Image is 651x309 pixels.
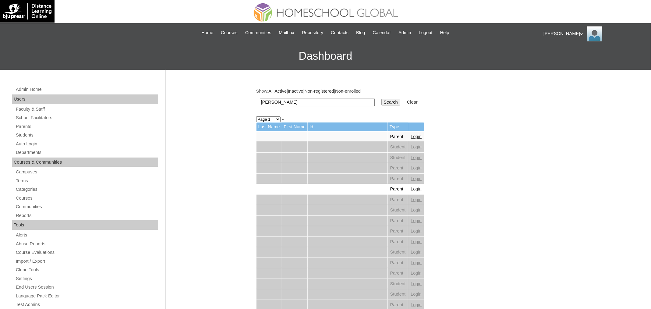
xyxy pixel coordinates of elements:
[411,176,422,181] a: Login
[257,123,282,131] td: Last Name
[15,231,158,239] a: Alerts
[411,218,422,223] a: Login
[398,29,411,36] span: Admin
[370,29,394,36] a: Calendar
[373,29,391,36] span: Calendar
[543,26,645,41] div: [PERSON_NAME]
[411,239,422,244] a: Login
[411,144,422,149] a: Login
[282,117,284,122] a: »
[308,123,387,131] td: Id
[388,174,408,184] td: Parent
[282,123,308,131] td: First Name
[353,29,368,36] a: Blog
[15,203,158,211] a: Communities
[15,249,158,256] a: Course Evaluations
[411,155,422,160] a: Login
[388,247,408,257] td: Student
[198,29,216,36] a: Home
[245,29,271,36] span: Communities
[381,99,400,105] input: Search
[388,142,408,152] td: Student
[587,26,602,41] img: Ariane Ebuen
[411,197,422,202] a: Login
[411,250,422,254] a: Login
[15,86,158,93] a: Admin Home
[299,29,326,36] a: Repository
[15,266,158,274] a: Clone Tools
[15,301,158,308] a: Test Admins
[15,257,158,265] a: Import / Export
[268,89,273,94] a: All
[302,29,323,36] span: Repository
[388,132,408,142] td: Parent
[411,271,422,275] a: Login
[15,131,158,139] a: Students
[3,42,648,70] h3: Dashboard
[388,258,408,268] td: Parent
[218,29,241,36] a: Courses
[274,89,287,94] a: Active
[15,212,158,219] a: Reports
[388,163,408,173] td: Parent
[12,158,158,167] div: Courses & Communities
[15,275,158,282] a: Settings
[276,29,298,36] a: Mailbox
[15,105,158,113] a: Faculty & Staff
[242,29,274,36] a: Communities
[440,29,449,36] span: Help
[305,89,334,94] a: Non-registered
[407,100,418,105] a: Clear
[15,194,158,202] a: Courses
[15,123,158,130] a: Parents
[388,237,408,247] td: Parent
[15,168,158,176] a: Campuses
[411,229,422,233] a: Login
[411,134,422,139] a: Login
[15,292,158,300] a: Language Pack Editor
[388,216,408,226] td: Parent
[411,165,422,170] a: Login
[388,184,408,194] td: Parent
[15,114,158,122] a: School Facilitators
[388,205,408,215] td: Student
[15,149,158,156] a: Departments
[15,140,158,148] a: Auto Login
[411,281,422,286] a: Login
[288,89,303,94] a: Inactive
[331,29,348,36] span: Contacts
[356,29,365,36] span: Blog
[3,3,51,20] img: logo-white.png
[388,226,408,236] td: Parent
[335,89,361,94] a: Non-enrolled
[395,29,414,36] a: Admin
[388,279,408,289] td: Student
[15,186,158,193] a: Categories
[328,29,352,36] a: Contacts
[15,240,158,248] a: Abuse Reports
[388,153,408,163] td: Student
[260,98,375,106] input: Search
[419,29,433,36] span: Logout
[411,208,422,212] a: Login
[12,94,158,104] div: Users
[15,177,158,185] a: Terms
[388,289,408,300] td: Student
[388,268,408,279] td: Parent
[437,29,452,36] a: Help
[411,186,422,191] a: Login
[416,29,436,36] a: Logout
[411,260,422,265] a: Login
[411,292,422,297] a: Login
[411,302,422,307] a: Login
[388,195,408,205] td: Parent
[12,220,158,230] div: Tools
[279,29,295,36] span: Mailbox
[201,29,213,36] span: Home
[15,283,158,291] a: End Users Session
[256,88,558,110] div: Show: | | | |
[221,29,238,36] span: Courses
[388,123,408,131] td: Type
